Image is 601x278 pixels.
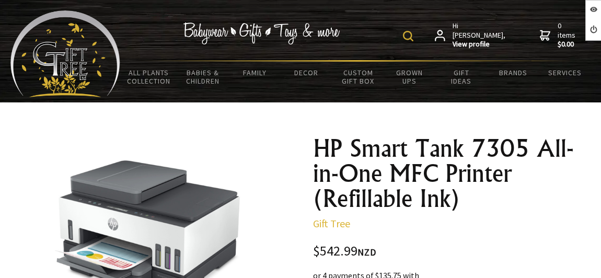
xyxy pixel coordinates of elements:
a: Custom Gift Box [332,62,384,92]
a: All Plants Collection [120,62,177,92]
span: 0 items [558,21,577,49]
img: Babywear - Gifts - Toys & more [183,22,340,44]
a: Family [229,62,281,84]
img: product search [403,31,413,41]
a: Gift Tree [313,217,350,230]
a: Gift Ideas [435,62,487,92]
a: Hi [PERSON_NAME],View profile [435,21,506,49]
a: 0 items$0.00 [540,21,577,49]
span: NZD [357,246,376,258]
div: $542.99 [313,245,593,259]
strong: $0.00 [558,40,577,49]
span: Hi [PERSON_NAME], [453,21,506,49]
a: Grown Ups [384,62,436,92]
a: Brands [487,62,539,84]
a: Decor [281,62,332,84]
strong: View profile [453,40,506,49]
a: Services [539,62,591,84]
img: Babyware - Gifts - Toys and more... [10,10,120,97]
a: Babies & Children [177,62,229,92]
h1: HP Smart Tank 7305 All-in-One MFC Printer (Refillable Ink) [313,136,593,211]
